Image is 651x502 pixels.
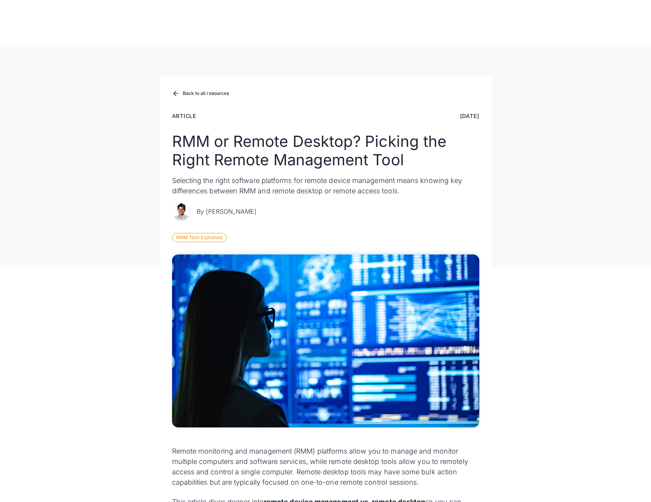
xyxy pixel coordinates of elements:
[172,233,227,242] div: RMM Tech Explained
[183,91,229,96] div: Back to all resources
[172,175,479,196] p: Selecting the right software platforms for remote device management means knowing key differences...
[172,89,229,99] a: Back to all resources
[197,207,257,216] p: By [PERSON_NAME]
[172,446,479,487] p: Remote monitoring and management (RMM) platforms allow you to manage and monitor multiple compute...
[460,112,479,120] div: [DATE]
[172,132,479,169] h1: RMM or Remote Desktop? Picking the Right Remote Management Tool
[172,112,197,120] div: Article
